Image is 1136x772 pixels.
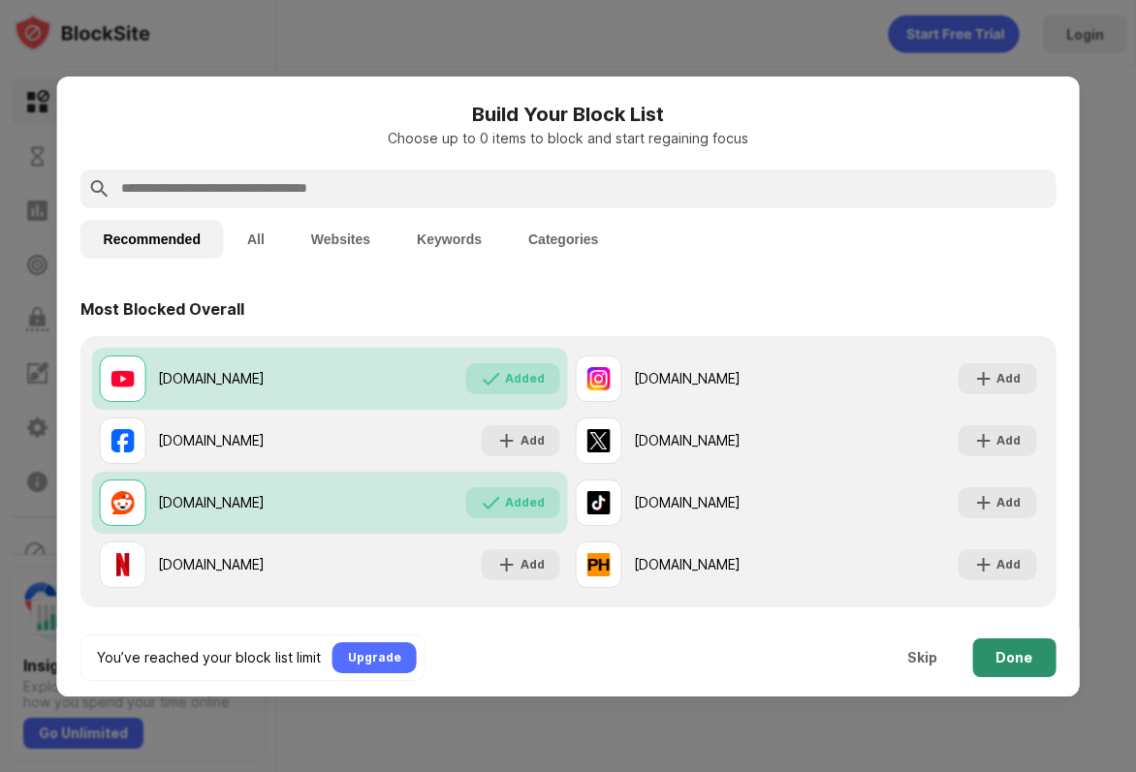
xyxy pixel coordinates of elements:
h6: Build Your Block List [80,100,1057,129]
div: [DOMAIN_NAME] [158,554,331,574]
button: Websites [288,220,394,259]
img: search.svg [88,177,111,201]
div: [DOMAIN_NAME] [634,492,806,512]
div: Add [521,431,545,450]
img: favicons [587,491,611,514]
div: Added [505,493,545,512]
img: favicons [111,553,135,576]
div: Added [505,369,545,388]
div: [DOMAIN_NAME] [634,368,806,388]
div: Choose up to 0 items to block and start regaining focus [80,131,1057,146]
button: Categories [505,220,621,259]
div: Add [996,555,1021,574]
div: Upgrade [348,648,401,667]
div: Add [996,493,1021,512]
img: favicons [111,367,135,390]
div: [DOMAIN_NAME] [158,368,331,388]
img: favicons [587,553,611,576]
div: [DOMAIN_NAME] [158,430,331,450]
div: Most Blocked Overall [80,299,244,319]
div: Done [995,650,1032,665]
div: Add [996,369,1021,388]
img: favicons [587,429,611,452]
div: [DOMAIN_NAME] [634,554,806,574]
button: Recommended [80,220,224,259]
div: [DOMAIN_NAME] [158,492,331,512]
div: You’ve reached your block list limit [97,648,321,667]
div: Add [521,555,545,574]
button: All [224,220,288,259]
img: favicons [111,491,135,514]
div: Add [996,431,1021,450]
div: [DOMAIN_NAME] [634,430,806,450]
img: favicons [111,429,135,452]
button: Keywords [394,220,505,259]
div: Skip [907,650,937,665]
img: favicons [587,367,611,390]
